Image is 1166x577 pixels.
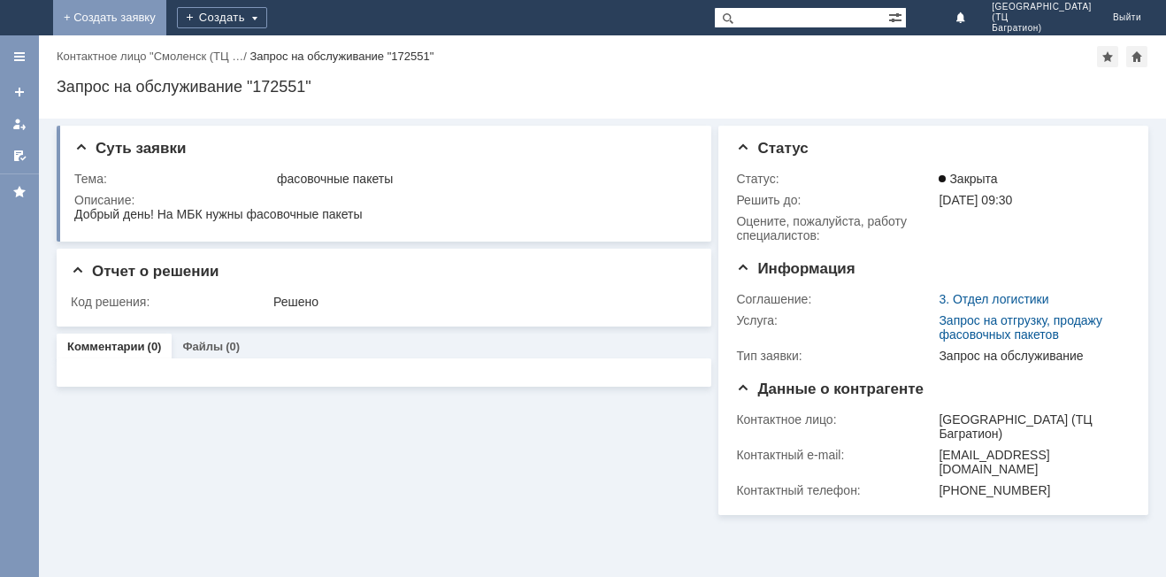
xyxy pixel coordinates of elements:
span: Данные о контрагенте [736,381,924,397]
a: Контактное лицо "Смоленск (ТЦ … [57,50,243,63]
a: Комментарии [67,340,145,353]
div: Услуга: [736,313,935,327]
div: Контактный телефон: [736,483,935,497]
div: / [57,50,249,63]
span: [DATE] 09:30 [939,193,1012,207]
span: Статус [736,140,808,157]
div: Запрос на обслуживание "172551" [249,50,433,63]
span: Расширенный поиск [888,8,906,25]
div: [GEOGRAPHIC_DATA] (ТЦ Багратион) [939,412,1123,441]
div: Контактный e-mail: [736,448,935,462]
div: Создать [177,7,267,28]
span: Отчет о решении [71,263,219,280]
a: Запрос на отгрузку, продажу фасовочных пакетов [939,313,1102,342]
div: Добавить в избранное [1097,46,1118,67]
a: Файлы [182,340,223,353]
div: (0) [226,340,240,353]
div: Описание: [74,193,691,207]
div: Соглашение: [736,292,935,306]
div: фасовочные пакеты [277,172,687,186]
span: Суть заявки [74,140,186,157]
div: Решено [273,295,687,309]
div: Тип заявки: [736,349,935,363]
div: (0) [148,340,162,353]
div: Тема: [74,172,273,186]
div: Запрос на обслуживание [939,349,1123,363]
div: Контактное лицо: [736,412,935,427]
a: 3. Отдел логистики [939,292,1048,306]
span: Закрыта [939,172,997,186]
div: Код решения: [71,295,270,309]
div: [PHONE_NUMBER] [939,483,1123,497]
div: Сделать домашней страницей [1126,46,1147,67]
div: Oцените, пожалуйста, работу специалистов: [736,214,935,242]
span: Багратион) [992,23,1092,34]
div: [EMAIL_ADDRESS][DOMAIN_NAME] [939,448,1123,476]
div: Запрос на обслуживание "172551" [57,78,1148,96]
div: Статус: [736,172,935,186]
div: Решить до: [736,193,935,207]
a: Мои согласования [5,142,34,170]
span: [GEOGRAPHIC_DATA] [992,2,1092,12]
span: (ТЦ [992,12,1092,23]
a: Создать заявку [5,78,34,106]
span: Информация [736,260,855,277]
a: Мои заявки [5,110,34,138]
